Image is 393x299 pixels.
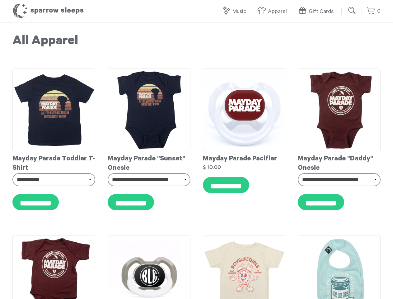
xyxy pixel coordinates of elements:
h1: Sparrow Sleeps [12,3,84,19]
div: Mayday Parade Pacifier [203,151,286,164]
img: Mayday_Parade_-_Daddy_Onesie_grande.png [298,69,381,151]
h1: All Apparel [12,34,381,50]
img: MaydayParade-SunsetToddlerT-shirt_grande.png [12,69,95,151]
img: MaydayParade-SunsetOnesie_grande.png [108,69,190,151]
img: MaydayParadePacifierMockup_grande.png [203,69,286,151]
a: Music [222,5,249,18]
input: Submit [346,4,358,17]
div: Mayday Parade "Daddy" Onesie [298,151,381,173]
a: 0 [366,5,381,18]
div: Mayday Parade Toddler T-Shirt [12,151,95,173]
a: Apparel [257,5,290,18]
strong: $ 10.00 [203,164,221,170]
div: Mayday Parade "Sunset" Onesie [108,151,190,173]
a: Gift Cards [298,5,337,18]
